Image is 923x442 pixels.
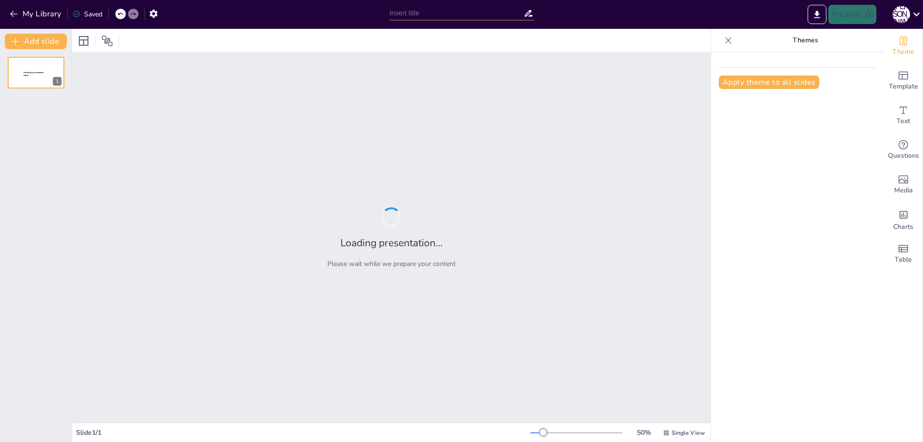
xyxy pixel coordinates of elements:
div: Get real-time input from your audience [884,133,923,167]
span: Table [895,254,912,265]
button: Add slide [5,34,67,49]
div: Add images, graphics, shapes or video [884,167,923,202]
button: Apply theme to all slides [719,76,819,89]
div: 1 [8,57,64,88]
span: Media [894,185,913,196]
div: Add charts and graphs [884,202,923,237]
button: Д [PERSON_NAME] [893,5,910,24]
div: Add text boxes [884,98,923,133]
div: Slide 1 / 1 [76,428,530,437]
div: Saved [73,10,102,19]
button: My Library [7,6,65,22]
div: Add a table [884,237,923,271]
span: Questions [888,151,919,161]
div: Change the overall theme [884,29,923,63]
input: Insert title [389,6,524,20]
div: Add ready made slides [884,63,923,98]
div: 1 [53,77,62,86]
span: Template [889,81,918,92]
span: Sendsteps presentation editor [24,72,44,77]
p: Themes [736,29,874,52]
button: Present [828,5,876,24]
span: Single View [672,429,705,437]
span: Position [101,35,113,47]
button: Export to PowerPoint [808,5,826,24]
span: Charts [893,222,913,232]
p: Please wait while we prepare your content [327,259,456,268]
div: Д [PERSON_NAME] [893,6,910,23]
div: Layout [76,33,91,49]
div: 50 % [632,428,655,437]
h2: Loading presentation... [340,236,443,250]
span: Text [897,116,910,126]
span: Theme [892,47,914,57]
